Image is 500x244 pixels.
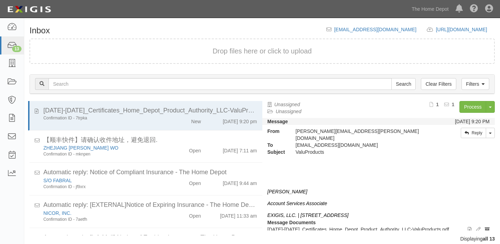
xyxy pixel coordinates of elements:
i: EXIGIS, LLC. | [STREET_ADDRESS] |Direct: 646.762.1544|Email: [268,212,349,225]
div: Automatic reply: [InfoMail] Notice of Expiring Insurance - The Home Depot [43,233,257,242]
a: Unassigned [276,109,302,114]
b: all 13 [483,236,495,242]
strong: Subject [262,149,290,155]
div: Confirmation ID - mknpen [43,151,164,157]
div: Open [189,144,201,154]
a: The Home Depot [408,2,452,16]
div: [DATE] 9:20 pm [223,115,257,125]
a: [URL][DOMAIN_NAME] [436,27,495,32]
div: 2025-2026_Certificates_Home_Depot_Product_Authority_LLC-ValuProducts.pdf [43,106,257,115]
div: Open [189,177,201,187]
img: logo-5460c22ac91f19d4615b14bd174203de0afe785f0fc80cf4dbbc73dc1793850b.png [5,3,53,16]
div: Open [189,210,201,219]
div: 13 [12,46,22,52]
div: Confirmation ID - 7trpka [43,115,164,121]
a: S/O FABRAL [43,178,72,183]
div: inbox@thdmerchandising.complianz.com [290,142,432,149]
i: Account Services Associate [268,201,327,206]
div: [DATE] 7:11 am [223,144,257,154]
div: [DATE] 9:44 am [223,177,257,187]
div: ValuProducts [290,149,432,155]
div: [DATE] 11:33 am [220,210,257,219]
div: [DATE] 9:20 PM [455,118,490,125]
i: View [468,227,472,232]
strong: To [262,142,290,149]
div: New [191,115,201,125]
strong: Message [268,119,288,124]
i: [PERSON_NAME] [268,189,307,194]
strong: From [262,128,290,135]
p: [DATE]-[DATE]_Certificates_Home_Depot_Product_Authority_LLC-ValuProducts.pdf [268,226,490,233]
i: Help Center - Complianz [470,5,478,13]
a: Process [459,101,486,113]
a: [EMAIL_ADDRESS][DOMAIN_NAME] [334,27,416,32]
div: Automatic reply: Notice of Compliant Insurance - The Home Depot [43,168,257,177]
a: Reply [461,128,486,138]
a: ZHEJIANG [PERSON_NAME] WO [43,145,118,151]
input: Search [49,78,392,90]
div: Automatic reply: [EXTERNAL]Notice of Expiring Insurance - The Home Depot [43,201,257,210]
a: Filters [461,78,489,90]
a: Clear Filters [421,78,456,90]
div: [PERSON_NAME][EMAIL_ADDRESS][PERSON_NAME][DOMAIN_NAME] [290,128,432,142]
div: Displaying [24,235,500,242]
i: Archive document [485,227,490,232]
strong: Message Documents [268,220,316,225]
b: 1 [452,102,455,107]
div: Confirmation ID - jf9xrx [43,184,164,190]
b: 1 [436,102,439,107]
a: Unassigned [274,102,300,107]
button: Drop files here or click to upload [213,46,312,56]
div: Confirmation ID - 7aetfh [43,217,164,222]
i: Edit document [476,227,481,232]
h1: Inbox [29,26,50,35]
div: 【顺丰快件】请确认收件地址，避免退回. [43,136,257,145]
a: NICOR, INC. [43,210,71,216]
input: Search [391,78,416,90]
